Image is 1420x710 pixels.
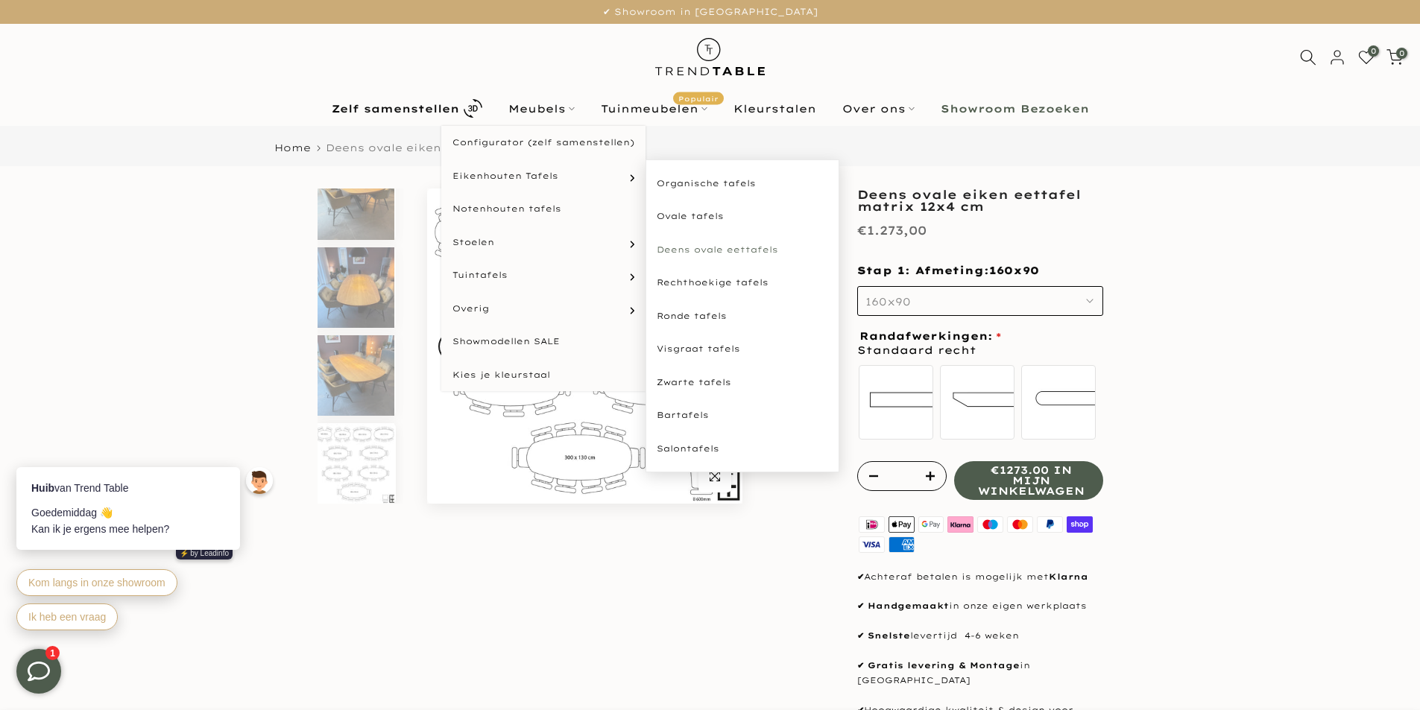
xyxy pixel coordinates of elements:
img: shopify pay [1064,515,1094,535]
strong: Snelste [868,630,910,641]
p: levertijd 4-6 weken [857,629,1103,644]
a: Eikenhouten Tafels [441,159,646,193]
a: Bartafels [646,399,839,432]
img: american express [886,535,916,555]
strong: Gratis levering & Montage [868,660,1020,671]
span: Randafwerkingen: [859,331,1001,341]
span: Tuintafels [452,269,508,282]
img: visa [857,535,887,555]
img: maestro [976,515,1006,535]
button: €1273.00 in mijn winkelwagen [954,461,1103,500]
span: €1273.00 in mijn winkelwagen [978,465,1085,496]
span: 0 [1368,45,1379,57]
a: Tuintafels [441,259,646,292]
img: apple pay [886,515,916,535]
span: Eikenhouten Tafels [452,170,558,183]
a: Showroom Bezoeken [927,100,1102,118]
span: Stap 1: Afmeting: [857,264,1039,277]
button: 160x90 [857,286,1103,316]
span: Overig [452,302,489,315]
img: Eettafel eikenhout deens ovaal pure - matrix tafelpoot zwart 12x4cm - voorkant [318,247,394,328]
img: Eettafel eikenhout deens ovaal pure - matrix tafelpoot zwart 12x4cm - zijkant [318,335,394,416]
a: Rechthoekige tafels [646,266,839,299]
a: 0 [1358,49,1375,66]
strong: ✔ [857,660,864,671]
p: in [GEOGRAPHIC_DATA] [857,659,1103,688]
a: Stoelen [441,226,646,259]
strong: ✔ [857,630,864,641]
a: Visgraat tafels [646,332,839,366]
a: Over ons [829,100,927,118]
a: Organische tafels [646,167,839,200]
p: ✔ Showroom in [GEOGRAPHIC_DATA] [19,4,1401,20]
a: Configurator (zelf samenstellen) [441,126,646,159]
p: Achteraf betalen is mogelijk met [857,570,1103,585]
img: paypal [1035,515,1064,535]
a: Notenhouten tafels [441,192,646,226]
a: Zelf samenstellen [318,95,495,121]
a: TuinmeubelenPopulair [587,100,720,118]
span: Stoelen [452,236,494,249]
a: Showmodellen SALE [441,325,646,358]
a: Home [274,143,311,153]
a: 0 [1386,49,1403,66]
img: ideal [857,515,887,535]
strong: ✔ [857,600,864,611]
b: Showroom Bezoeken [941,104,1089,114]
img: master [1006,515,1035,535]
img: Eettafel eikenhout deens ovaal pure - matrix tafelpoot zwart 12x4cm - onderkant [318,159,394,240]
a: Overig [441,292,646,326]
img: klarna [946,515,976,535]
span: 0 [1396,48,1407,59]
p: in onze eigen werkplaats [857,599,1103,614]
span: Populair [673,92,724,104]
img: trend-table [645,24,775,90]
h1: Deens ovale eiken eettafel matrix 12x4 cm [857,188,1103,212]
a: Ovale tafels [646,200,839,233]
strong: ✔ [857,571,864,582]
iframe: toggle-frame [1,634,76,709]
b: Zelf samenstellen [332,104,459,114]
iframe: bot-iframe [1,394,292,649]
a: Meubels [495,100,587,118]
span: Standaard recht [857,341,976,360]
div: €1.273,00 [857,220,927,241]
a: Salontafels [646,432,839,466]
a: Kleurstalen [720,100,829,118]
strong: Klarna [1049,571,1088,582]
span: 160x90 [865,295,911,308]
span: Deens ovale eiken eettafel matrix 12x4 cm [326,142,599,153]
a: Kies je kleurstaal [441,358,646,392]
strong: Handgemaakt [868,600,949,611]
img: google pay [916,515,946,535]
a: Ronde tafels [646,299,839,333]
button: Previous [438,332,468,361]
a: Zwarte tafels [646,366,839,399]
span: 160x90 [989,264,1039,279]
a: Deens ovale eettafels [646,233,839,267]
